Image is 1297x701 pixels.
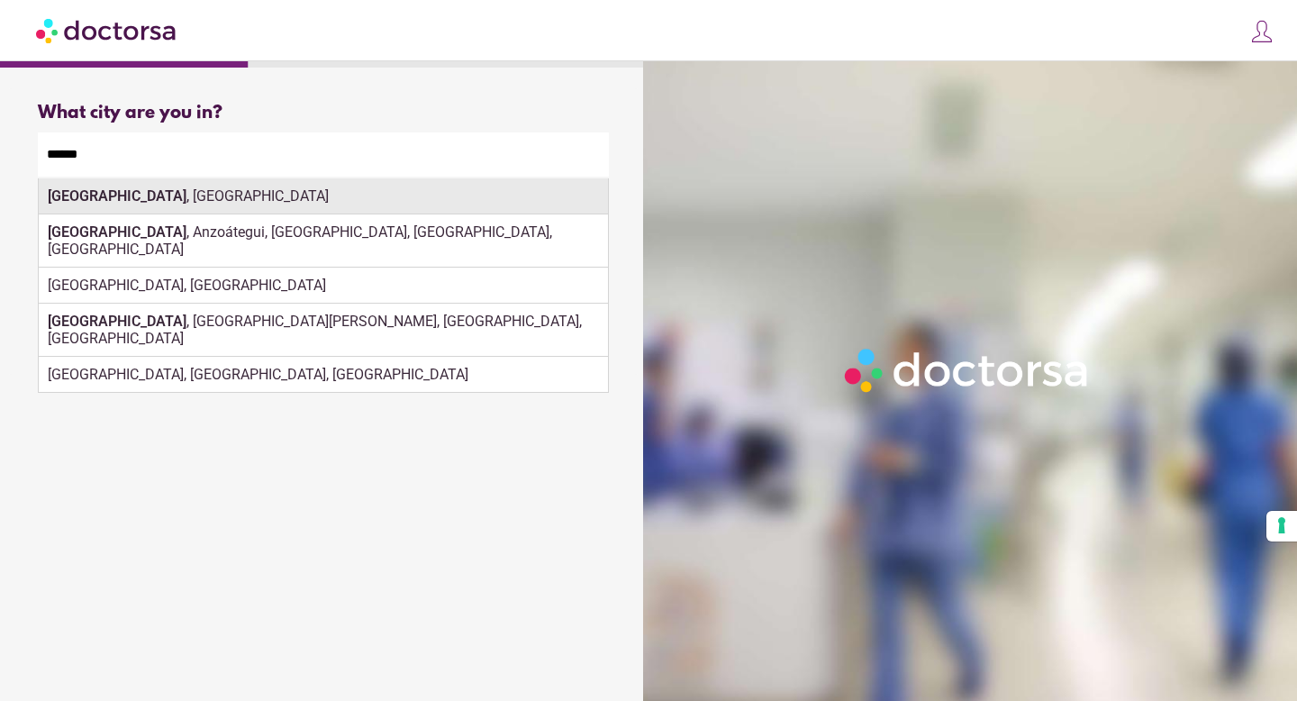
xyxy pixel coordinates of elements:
[48,223,186,241] strong: [GEOGRAPHIC_DATA]
[38,177,609,216] div: Make sure the city you pick is where you need assistance.
[39,357,608,393] div: [GEOGRAPHIC_DATA], [GEOGRAPHIC_DATA], [GEOGRAPHIC_DATA]
[48,313,186,330] strong: [GEOGRAPHIC_DATA]
[838,341,1097,399] img: Logo-Doctorsa-trans-White-partial-flat.png
[39,268,608,304] div: [GEOGRAPHIC_DATA], [GEOGRAPHIC_DATA]
[48,187,186,205] strong: [GEOGRAPHIC_DATA]
[39,214,608,268] div: , Anzoátegui, [GEOGRAPHIC_DATA], [GEOGRAPHIC_DATA], [GEOGRAPHIC_DATA]
[38,103,609,123] div: What city are you in?
[39,178,608,214] div: , [GEOGRAPHIC_DATA]
[39,304,608,357] div: , [GEOGRAPHIC_DATA][PERSON_NAME], [GEOGRAPHIC_DATA], [GEOGRAPHIC_DATA]
[1249,19,1274,44] img: icons8-customer-100.png
[1266,511,1297,542] button: Your consent preferences for tracking technologies
[36,10,178,50] img: Doctorsa.com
